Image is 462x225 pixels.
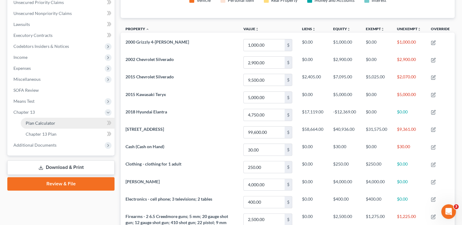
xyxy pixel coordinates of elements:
td: $9,361.00 [392,123,426,141]
td: $0.00 [392,159,426,176]
span: [STREET_ADDRESS] [126,127,164,132]
input: 0.00 [244,144,285,155]
th: Override [426,23,455,37]
div: $ [285,179,292,191]
input: 0.00 [244,92,285,103]
td: $5,000.00 [392,89,426,106]
span: Chapter 13 [13,109,35,115]
i: unfold_more [255,27,259,31]
span: 3 [454,204,459,209]
td: $400.00 [361,193,392,211]
span: 2015 Chevrolet Silverado [126,74,174,79]
span: Expenses [13,66,31,71]
td: $0.00 [297,36,328,54]
div: $ [285,109,292,121]
td: $0.00 [297,176,328,193]
td: $0.00 [361,141,392,158]
a: Unsecured Nonpriority Claims [9,8,115,19]
span: Codebtors Insiders & Notices [13,44,69,49]
iframe: Intercom live chat [441,204,456,219]
span: Cash (Cash on Hand) [126,144,164,149]
input: 0.00 [244,179,285,191]
td: $250.00 [328,159,361,176]
td: $2,070.00 [392,71,426,89]
span: Miscellaneous [13,77,41,82]
td: -$12,369.00 [328,106,361,123]
td: $1,000.00 [328,36,361,54]
div: $ [285,196,292,208]
span: Chapter 13 Plan [26,131,56,137]
i: unfold_more [347,27,351,31]
a: SOFA Review [9,85,115,96]
i: unfold_more [417,27,421,31]
input: 0.00 [244,109,285,121]
span: Income [13,55,27,60]
span: 2002 Chevrolet Silverado [126,57,174,62]
a: Equityunfold_more [333,27,351,31]
td: $0.00 [361,36,392,54]
a: Review & File [7,177,115,191]
td: $0.00 [361,106,392,123]
input: 0.00 [244,74,285,86]
td: $4,000.00 [328,176,361,193]
td: $0.00 [361,54,392,71]
i: unfold_more [381,27,384,31]
td: $5,025.00 [361,71,392,89]
span: 2000 Grizzly 4-[PERSON_NAME] [126,39,189,45]
a: Exemptunfold_more [366,27,384,31]
div: $ [285,92,292,103]
input: 0.00 [244,127,285,138]
td: $0.00 [297,193,328,211]
td: $2,405.00 [297,71,328,89]
td: $0.00 [392,106,426,123]
td: $0.00 [297,141,328,158]
td: $30.00 [328,141,361,158]
td: $40,936.00 [328,123,361,141]
span: Lawsuits [13,22,30,27]
td: $0.00 [361,89,392,106]
td: $400.00 [328,193,361,211]
div: $ [285,39,292,51]
div: $ [285,127,292,138]
span: 2015 Kawasaki Teryx [126,92,166,97]
a: Executory Contracts [9,30,115,41]
a: Liensunfold_more [302,27,316,31]
td: $5,000.00 [328,89,361,106]
td: $2,900.00 [328,54,361,71]
input: 0.00 [244,161,285,173]
div: $ [285,57,292,68]
td: $0.00 [392,193,426,211]
a: Property expand_less [126,27,149,31]
td: $0.00 [392,176,426,193]
td: $17,119.00 [297,106,328,123]
td: $31,575.00 [361,123,392,141]
span: Additional Documents [13,142,56,148]
a: Plan Calculator [21,118,115,129]
a: Download & Print [7,160,115,175]
span: Executory Contracts [13,33,53,38]
span: Clothing - clothing for 1 adult [126,161,181,166]
td: $0.00 [297,159,328,176]
div: $ [285,144,292,155]
span: Means Test [13,98,35,104]
td: $2,900.00 [392,54,426,71]
div: $ [285,161,292,173]
td: $0.00 [297,89,328,106]
div: $ [285,74,292,86]
td: $4,000.00 [361,176,392,193]
input: 0.00 [244,196,285,208]
i: expand_less [146,27,149,31]
span: Plan Calculator [26,120,55,126]
td: $250.00 [361,159,392,176]
td: $7,095.00 [328,71,361,89]
input: 0.00 [244,57,285,68]
a: Unexemptunfold_more [397,27,421,31]
td: $30.00 [392,141,426,158]
span: Unsecured Nonpriority Claims [13,11,72,16]
i: unfold_more [312,27,316,31]
span: 2018 Hyundai Elantra [126,109,167,114]
a: Lawsuits [9,19,115,30]
td: $1,000.00 [392,36,426,54]
span: [PERSON_NAME] [126,179,160,184]
a: Chapter 13 Plan [21,129,115,140]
